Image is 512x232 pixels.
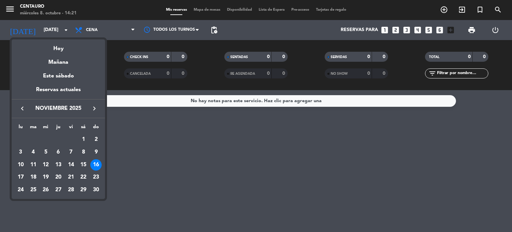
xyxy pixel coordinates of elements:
div: Este sábado [12,67,105,85]
div: 22 [78,172,89,183]
div: 18 [28,172,39,183]
td: 9 de noviembre de 2025 [90,146,102,159]
div: 8 [78,147,89,158]
div: 23 [90,172,102,183]
div: 20 [53,172,64,183]
div: 29 [78,184,89,196]
div: 16 [90,159,102,171]
td: 6 de noviembre de 2025 [52,146,65,159]
td: 28 de noviembre de 2025 [65,184,77,196]
td: 5 de noviembre de 2025 [39,146,52,159]
div: 7 [65,147,77,158]
div: 9 [90,147,102,158]
td: 18 de noviembre de 2025 [27,171,40,184]
div: Reservas actuales [12,85,105,99]
td: 20 de noviembre de 2025 [52,171,65,184]
div: 27 [53,184,64,196]
td: 26 de noviembre de 2025 [39,184,52,196]
i: keyboard_arrow_left [18,104,26,112]
th: lunes [14,123,27,134]
td: 22 de noviembre de 2025 [77,171,90,184]
div: 4 [28,147,39,158]
div: 12 [40,159,51,171]
td: 15 de noviembre de 2025 [77,159,90,171]
th: sábado [77,123,90,134]
th: miércoles [39,123,52,134]
div: 3 [15,147,26,158]
div: 26 [40,184,51,196]
td: 8 de noviembre de 2025 [77,146,90,159]
td: 7 de noviembre de 2025 [65,146,77,159]
div: 13 [53,159,64,171]
div: 10 [15,159,26,171]
div: 11 [28,159,39,171]
td: 19 de noviembre de 2025 [39,171,52,184]
td: 23 de noviembre de 2025 [90,171,102,184]
th: martes [27,123,40,134]
div: 19 [40,172,51,183]
button: keyboard_arrow_right [88,104,100,113]
button: keyboard_arrow_left [16,104,28,113]
th: domingo [90,123,102,134]
td: 25 de noviembre de 2025 [27,184,40,196]
div: 5 [40,147,51,158]
td: 10 de noviembre de 2025 [14,159,27,171]
div: 2 [90,134,102,145]
td: 27 de noviembre de 2025 [52,184,65,196]
th: jueves [52,123,65,134]
th: viernes [65,123,77,134]
td: 21 de noviembre de 2025 [65,171,77,184]
td: 24 de noviembre de 2025 [14,184,27,196]
div: 15 [78,159,89,171]
td: 2 de noviembre de 2025 [90,133,102,146]
td: 13 de noviembre de 2025 [52,159,65,171]
td: 4 de noviembre de 2025 [27,146,40,159]
span: noviembre 2025 [28,104,88,113]
div: 28 [65,184,77,196]
td: 3 de noviembre de 2025 [14,146,27,159]
td: 11 de noviembre de 2025 [27,159,40,171]
td: 1 de noviembre de 2025 [77,133,90,146]
div: Mañana [12,53,105,67]
i: keyboard_arrow_right [90,104,98,112]
td: 12 de noviembre de 2025 [39,159,52,171]
div: 1 [78,134,89,145]
div: 30 [90,184,102,196]
td: 14 de noviembre de 2025 [65,159,77,171]
td: NOV. [14,133,77,146]
td: 30 de noviembre de 2025 [90,184,102,196]
div: 21 [65,172,77,183]
div: 17 [15,172,26,183]
div: 25 [28,184,39,196]
td: 29 de noviembre de 2025 [77,184,90,196]
div: Hoy [12,39,105,53]
td: 17 de noviembre de 2025 [14,171,27,184]
div: 14 [65,159,77,171]
div: 24 [15,184,26,196]
td: 16 de noviembre de 2025 [90,159,102,171]
div: 6 [53,147,64,158]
